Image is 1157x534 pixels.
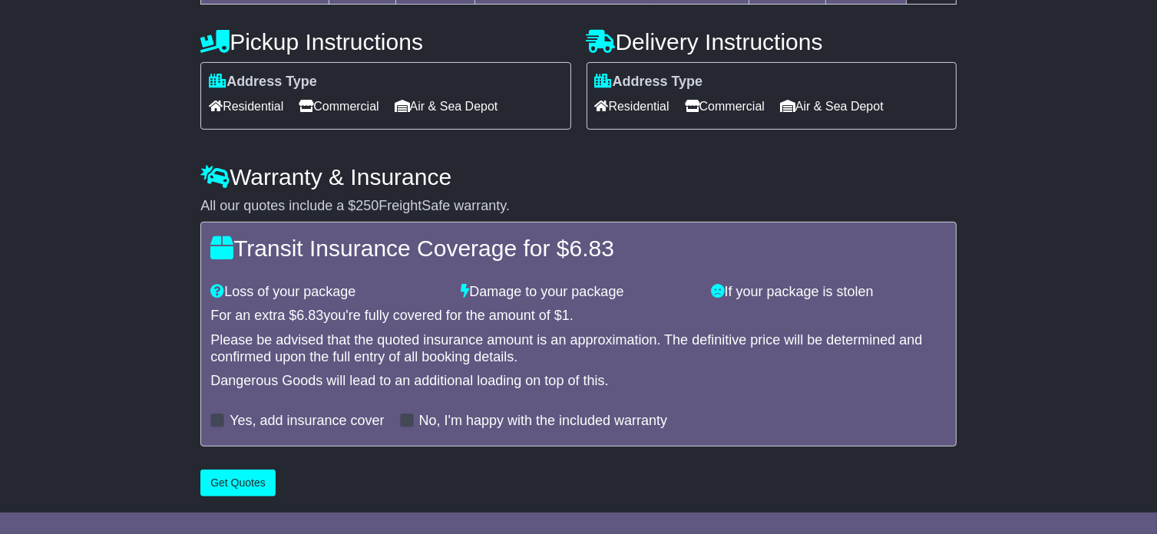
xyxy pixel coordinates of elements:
[570,236,614,261] span: 6.83
[200,29,570,54] h4: Pickup Instructions
[210,373,947,390] div: Dangerous Goods will lead to an additional loading on top of this.
[587,29,957,54] h4: Delivery Instructions
[200,198,957,215] div: All our quotes include a $ FreightSafe warranty.
[685,94,765,118] span: Commercial
[395,94,498,118] span: Air & Sea Depot
[562,308,570,323] span: 1
[595,94,669,118] span: Residential
[355,198,379,213] span: 250
[209,74,317,91] label: Address Type
[200,164,957,190] h4: Warranty & Insurance
[230,413,384,430] label: Yes, add insurance cover
[299,94,379,118] span: Commercial
[209,94,283,118] span: Residential
[210,332,947,365] div: Please be advised that the quoted insurance amount is an approximation. The definitive price will...
[296,308,323,323] span: 6.83
[200,470,276,496] button: Get Quotes
[453,284,703,301] div: Damage to your package
[203,284,453,301] div: Loss of your package
[595,74,703,91] label: Address Type
[419,413,668,430] label: No, I'm happy with the included warranty
[210,308,947,325] div: For an extra $ you're fully covered for the amount of $ .
[780,94,884,118] span: Air & Sea Depot
[210,236,947,261] h4: Transit Insurance Coverage for $
[704,284,954,301] div: If your package is stolen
